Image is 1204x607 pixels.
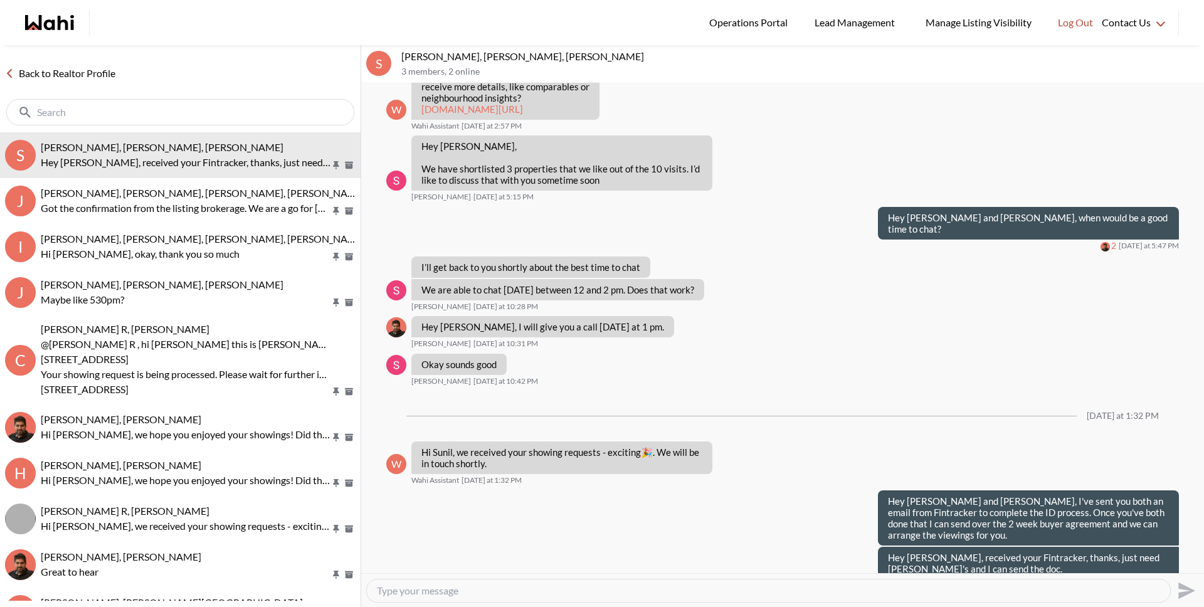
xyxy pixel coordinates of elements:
[5,549,36,580] img: M
[41,246,330,261] p: Hi [PERSON_NAME], okay, thank you so much
[342,251,356,262] button: Archive
[5,186,36,216] div: J
[421,359,497,370] p: Okay sounds good
[922,14,1035,31] span: Manage Listing Visibility
[386,317,406,337] div: Faraz Azam
[386,100,406,120] div: W
[888,212,1169,235] p: Hey [PERSON_NAME] and [PERSON_NAME], when would be a good time to chat?
[1058,14,1093,31] span: Log Out
[386,280,406,300] div: Sunil Murali
[386,454,406,474] div: W
[411,339,471,349] span: [PERSON_NAME]
[401,66,1199,77] p: 3 members , 2 online
[411,192,471,202] span: [PERSON_NAME]
[5,458,36,488] div: H
[41,337,330,352] p: @[PERSON_NAME] R , hi [PERSON_NAME] this is [PERSON_NAME] here your showing agent , I will be sho...
[25,15,74,30] a: Wahi homepage
[641,446,653,458] span: 🎉
[473,302,538,312] time: 2025-08-25T02:28:45.217Z
[41,292,330,307] p: Maybe like 530pm?
[5,412,36,443] div: Hema Alageson, Faraz
[473,376,538,386] time: 2025-08-25T02:42:36.575Z
[1171,576,1199,604] button: Send
[386,171,406,191] img: S
[37,106,326,119] input: Search
[5,231,36,262] div: I
[421,140,702,152] p: Hey [PERSON_NAME],
[41,382,330,397] p: [STREET_ADDRESS]
[5,345,36,376] div: c
[377,584,1160,597] textarea: Type your message
[462,475,522,485] time: 2025-08-25T17:32:03.401Z
[41,413,201,425] span: [PERSON_NAME], [PERSON_NAME]
[421,321,664,332] p: Hey [PERSON_NAME], I will give you a call [DATE] at 1 pm.
[41,564,330,579] p: Great to hear
[41,427,330,442] p: Hi [PERSON_NAME], we hope you enjoyed your showings! Did the properties meet your criteria? What ...
[1087,411,1159,421] div: [DATE] at 1:32 PM
[815,14,899,31] span: Lead Management
[330,524,342,534] button: Pin
[330,478,342,488] button: Pin
[330,386,342,397] button: Pin
[41,278,283,290] span: [PERSON_NAME], [PERSON_NAME], [PERSON_NAME]
[342,386,356,397] button: Archive
[330,206,342,216] button: Pin
[41,519,330,534] p: Hi [PERSON_NAME], we received your showing requests - exciting 🎉 . We will be in touch shortly.
[5,504,36,534] img: c
[342,524,356,534] button: Archive
[41,201,330,216] p: Got the confirmation from the listing brokerage. We are a go for [DATE] 5:30PM. It'll be great to...
[421,103,523,115] a: [DOMAIN_NAME][URL]
[342,478,356,488] button: Archive
[411,475,459,485] span: Wahi Assistant
[5,277,36,308] div: J
[5,504,36,534] div: cris R, Faraz
[41,323,209,335] span: [PERSON_NAME] R, [PERSON_NAME]
[330,160,342,171] button: Pin
[330,432,342,443] button: Pin
[1101,242,1110,251] div: Faraz Azam
[5,549,36,580] div: Mahad Ahmed, Faraz
[411,121,459,131] span: Wahi Assistant
[342,432,356,443] button: Archive
[41,505,209,517] span: [PERSON_NAME] R, [PERSON_NAME]
[386,355,406,375] img: S
[366,51,391,76] div: S
[888,552,1169,574] p: Hey [PERSON_NAME], received your Fintracker, thanks, just need [PERSON_NAME]'s and I can send the...
[386,280,406,300] img: S
[473,192,534,202] time: 2025-08-24T21:15:20.743Z
[41,187,448,199] span: [PERSON_NAME], [PERSON_NAME], [PERSON_NAME], [PERSON_NAME], [PERSON_NAME]
[411,376,471,386] span: [PERSON_NAME]
[41,551,201,562] span: [PERSON_NAME], [PERSON_NAME]
[709,14,792,31] span: Operations Portal
[5,412,36,443] img: H
[401,50,1199,63] p: [PERSON_NAME], [PERSON_NAME], [PERSON_NAME]
[421,261,640,273] p: I’ll get back to you shortly about the best time to chat
[1101,242,1110,251] img: F
[41,155,330,170] p: Hey [PERSON_NAME], received your Fintracker, thanks, just need [PERSON_NAME]'s and I can send the...
[41,367,330,382] p: Your showing request is being processed. Please wait for further instruction.
[421,163,702,186] p: We have shortlisted 3 properties that we like out of the 10 visits. I’d like to discuss that with...
[1119,241,1179,251] time: 2025-08-24T21:47:00.615Z
[473,339,538,349] time: 2025-08-25T02:31:41.971Z
[41,352,356,367] li: [STREET_ADDRESS]
[330,251,342,262] button: Pin
[421,446,702,469] p: Hi Sunil, we received your showing requests - exciting . We will be in touch shortly.
[462,121,522,131] time: 2025-08-24T18:57:54.266Z
[342,569,356,580] button: Archive
[888,495,1169,541] p: Hey [PERSON_NAME] and [PERSON_NAME], I've sent you both an email from Fintracker to complete the ...
[5,140,36,171] div: S
[421,284,694,295] p: We are able to chat [DATE] between 12 and 2 pm. Does that work?
[386,355,406,375] div: Sunil Murali
[41,459,201,471] span: [PERSON_NAME], [PERSON_NAME]
[41,141,283,153] span: [PERSON_NAME], [PERSON_NAME], [PERSON_NAME]
[330,297,342,308] button: Pin
[342,160,356,171] button: Archive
